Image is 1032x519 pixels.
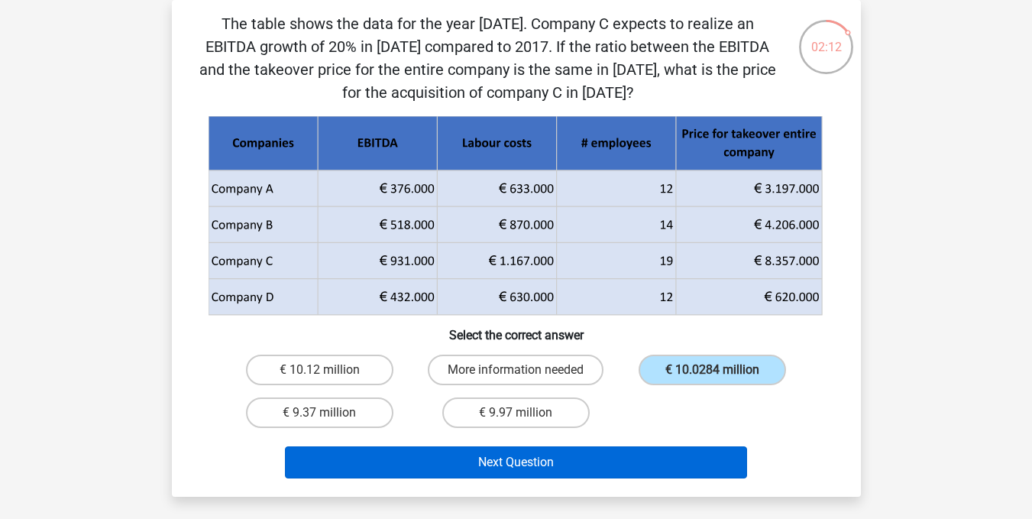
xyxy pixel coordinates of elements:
div: 02:12 [797,18,855,57]
button: Next Question [285,446,747,478]
label: € 10.12 million [246,355,393,385]
label: € 9.37 million [246,397,393,428]
label: € 10.0284 million [639,355,786,385]
label: More information needed [428,355,603,385]
label: € 9.97 million [442,397,590,428]
h6: Select the correct answer [196,316,836,342]
p: The table shows the data for the year [DATE]. Company C expects to realize an EBITDA growth of 20... [196,12,779,104]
